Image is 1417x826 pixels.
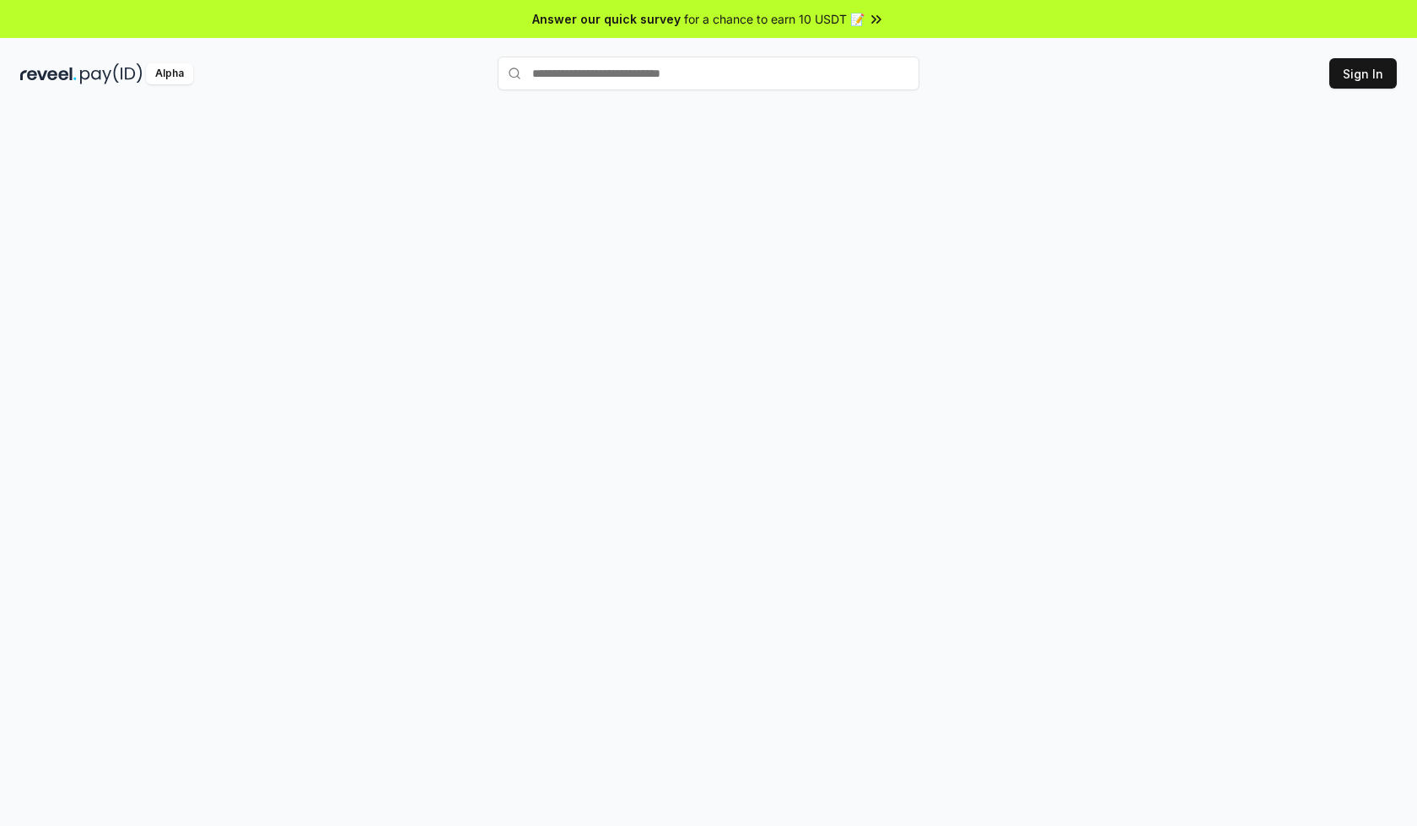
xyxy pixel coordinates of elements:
[1329,58,1397,89] button: Sign In
[532,10,681,28] span: Answer our quick survey
[80,63,143,84] img: pay_id
[146,63,193,84] div: Alpha
[20,63,77,84] img: reveel_dark
[684,10,865,28] span: for a chance to earn 10 USDT 📝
